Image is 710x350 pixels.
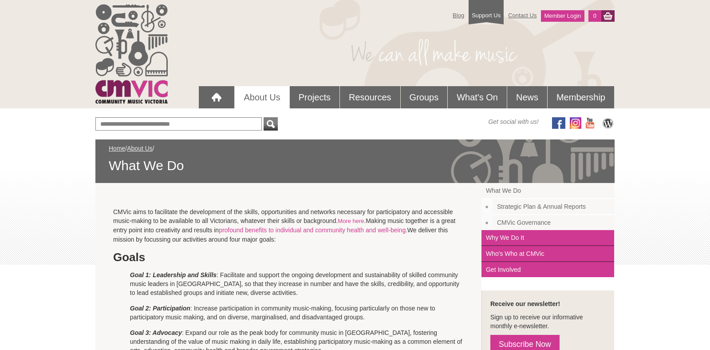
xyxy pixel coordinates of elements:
[95,4,168,103] img: cmvic_logo.png
[235,86,289,108] a: About Us
[481,230,614,246] a: Why We Do It
[448,8,469,23] a: Blog
[290,86,339,108] a: Projects
[448,86,507,108] a: What's On
[127,145,153,152] a: About Us
[109,157,601,174] span: What We Do
[113,207,464,244] p: CMVic aims to facilitate the development of the skills, opportunities and networks necessary for ...
[481,246,614,262] a: Who's Who at CMVic
[364,218,366,224] span: .
[490,300,560,307] strong: Receive our newsletter!
[601,117,615,129] img: CMVic Blog
[130,270,464,297] p: : Facilitate and support the ongoing development and sustainability of skilled community music le...
[340,86,400,108] a: Resources
[588,10,601,22] a: 0
[219,227,406,234] a: profound benefits to individual and community health and well-being
[109,145,125,152] a: Home
[481,262,614,277] a: Get Involved
[488,117,539,126] span: Get social with us!
[507,86,547,108] a: News
[109,144,601,174] div: / /
[406,227,407,234] span: .
[541,10,584,22] a: Member Login
[130,271,217,278] em: Goal 1: Leadership and Skills
[113,251,464,264] h2: Goals
[401,86,448,108] a: Groups
[570,117,581,129] img: icon-instagram.png
[490,313,605,330] p: Sign up to receive our informative monthly e-newsletter.
[493,199,614,215] a: Strategic Plan & Annual Reports
[130,304,464,322] p: : Increase participation in community music-making, focusing particularly on those new to partici...
[548,86,614,108] a: Membership
[130,305,190,312] em: Goal 2: Participation
[338,218,364,224] a: More here
[130,329,182,336] em: Goal 3: Advocacy
[481,183,614,199] a: What We Do
[493,215,614,230] a: CMVic Governance
[504,8,541,23] a: Contact Us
